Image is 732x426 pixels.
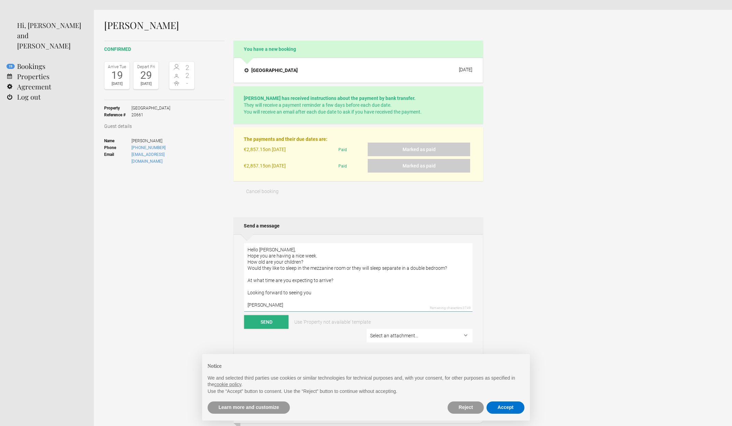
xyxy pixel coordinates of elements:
[234,217,483,234] h2: Send a message
[208,388,524,395] p: Use the “Accept” button to consent. Use the “Reject” button to continue without accepting.
[244,143,335,159] div: on [DATE]
[244,163,265,168] flynt-currency: €2,857.15
[104,137,131,144] strong: Name
[17,20,84,51] div: Hi, [PERSON_NAME] and [PERSON_NAME]
[135,63,157,70] div: Depart Fri
[244,95,473,115] p: They will receive a payment reminder a few days before each due date. You will receive an email a...
[336,143,368,159] div: Paid
[182,72,193,79] span: 2
[234,185,291,198] button: Cancel booking
[104,46,224,53] h2: confirmed
[135,80,157,87] div: [DATE]
[131,112,170,118] span: 20661
[368,159,470,173] button: Marked as paid
[131,105,170,112] span: [GEOGRAPHIC_DATA]
[244,159,335,173] div: on [DATE]
[106,80,128,87] div: [DATE]
[368,143,470,156] button: Marked as paid
[135,70,157,80] div: 29
[131,137,195,144] span: [PERSON_NAME]
[244,315,288,329] button: Send
[208,375,524,388] p: We and selected third parties use cookies or similar technologies for technical purposes and, wit...
[208,401,290,414] button: Learn more and customize
[6,64,15,69] flynt-notification-badge: 19
[244,147,265,152] flynt-currency: €2,857.15
[104,105,131,112] strong: Property
[106,70,128,80] div: 19
[459,67,472,72] div: [DATE]
[246,189,279,194] span: Cancel booking
[336,159,368,173] div: Paid
[214,382,241,387] a: cookie policy - link opens in a new tab
[104,112,131,118] strong: Reference #
[104,144,131,151] strong: Phone
[182,64,193,71] span: 2
[208,362,524,369] h2: Notice
[487,401,524,414] button: Accept
[104,123,224,130] h3: Guest details
[131,145,166,150] a: [PHONE_NUMBER]
[244,67,298,74] h4: [GEOGRAPHIC_DATA]
[448,401,484,414] button: Reject
[290,315,376,329] a: Use 'Property not available' template
[106,63,128,70] div: Arrive Tue
[131,152,165,164] a: [EMAIL_ADDRESS][DOMAIN_NAME]
[244,96,416,101] strong: [PERSON_NAME] has received instructions about the payment by bank transfer.
[234,41,483,58] h2: You have a new booking
[104,151,131,165] strong: Email
[244,136,327,142] strong: The payments and their due dates are:
[239,63,478,77] button: [GEOGRAPHIC_DATA] [DATE]
[182,80,193,87] span: -
[104,20,483,30] h1: [PERSON_NAME]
